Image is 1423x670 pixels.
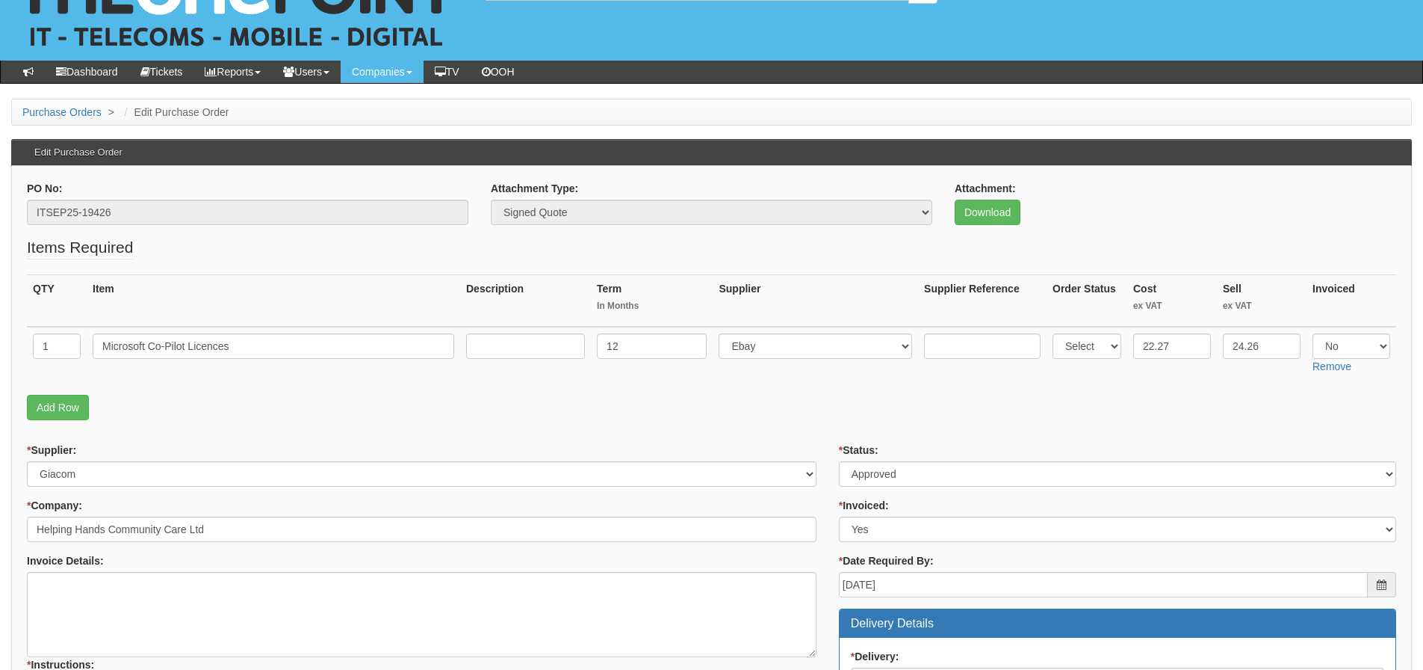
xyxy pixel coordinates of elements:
[27,443,76,458] label: Supplier:
[851,649,899,664] label: Delivery:
[27,236,133,259] legend: Items Required
[22,106,102,118] a: Purchase Orders
[87,274,460,327] th: Item
[471,61,526,83] a: OOH
[1217,274,1306,327] th: Sell
[27,498,82,513] label: Company:
[105,106,118,118] span: >
[121,105,229,120] li: Edit Purchase Order
[839,443,878,458] label: Status:
[1047,274,1127,327] th: Order Status
[1306,274,1396,327] th: Invoiced
[27,274,87,327] th: QTY
[193,61,272,83] a: Reports
[27,395,89,420] a: Add Row
[918,274,1047,327] th: Supplier Reference
[129,61,194,83] a: Tickets
[460,274,591,327] th: Description
[45,61,129,83] a: Dashboard
[27,181,62,196] label: PO No:
[839,553,934,568] label: Date Required By:
[491,181,578,196] label: Attachment Type:
[27,553,104,568] label: Invoice Details:
[1133,300,1211,313] small: ex VAT
[27,140,130,165] h3: Edit Purchase Order
[1127,274,1217,327] th: Cost
[713,274,918,327] th: Supplier
[272,61,341,83] a: Users
[1223,300,1300,313] small: ex VAT
[341,61,424,83] a: Companies
[591,274,713,327] th: Term
[597,300,707,313] small: In Months
[955,181,1016,196] label: Attachment:
[851,617,1384,630] h3: Delivery Details
[424,61,471,83] a: TV
[955,200,1020,225] a: Download
[1312,360,1351,372] a: Remove
[839,498,889,513] label: Invoiced:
